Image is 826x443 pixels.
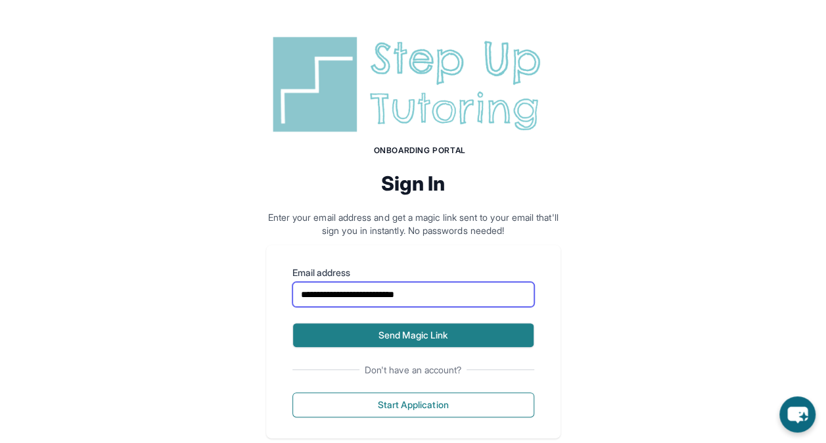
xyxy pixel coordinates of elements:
button: chat-button [779,396,815,432]
label: Email address [292,266,534,279]
span: Don't have an account? [359,363,467,377]
button: Send Magic Link [292,323,534,348]
button: Start Application [292,392,534,417]
h1: Onboarding Portal [279,145,561,156]
h2: Sign In [266,172,561,195]
p: Enter your email address and get a magic link sent to your email that'll sign you in instantly. N... [266,211,561,237]
img: Step Up Tutoring horizontal logo [266,32,561,137]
